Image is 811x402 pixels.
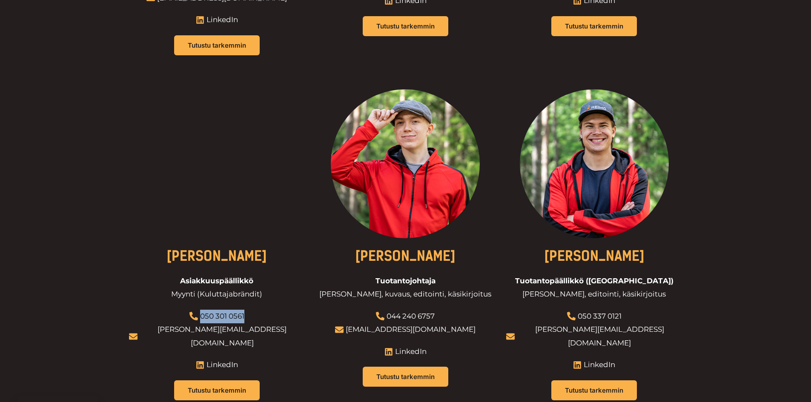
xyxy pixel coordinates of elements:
[376,23,435,29] span: Tutustu tarkemmin
[174,380,260,400] a: Tutustu tarkemmin
[200,312,244,320] a: 050 301 0561
[171,288,262,301] span: Myynti (Kuluttajabrändit)
[565,387,623,393] span: Tutustu tarkemmin
[551,380,637,400] a: Tutustu tarkemmin
[578,312,622,320] a: 050 337 0121
[355,248,456,264] a: [PERSON_NAME]
[319,288,491,301] span: [PERSON_NAME], kuvaus, editointi, käsikirjoitus
[204,13,238,27] span: LinkedIn
[535,325,664,347] a: [PERSON_NAME][EMAIL_ADDRESS][DOMAIN_NAME]
[158,325,287,347] a: [PERSON_NAME][EMAIL_ADDRESS][DOMAIN_NAME]
[188,42,246,48] span: Tutustu tarkemmin
[573,358,615,372] a: LinkedIn
[522,288,666,301] span: [PERSON_NAME], editointi, käsikirjoitus
[174,35,260,55] a: Tutustu tarkemmin
[180,274,253,288] span: Asiakkuuspäällikkö
[384,345,427,359] a: LinkedIn
[204,358,238,372] span: LinkedIn
[515,274,673,288] span: Tuotantopäällikkö ([GEOGRAPHIC_DATA])
[188,387,246,393] span: Tutustu tarkemmin
[363,367,448,387] a: Tutustu tarkemmin
[393,345,427,359] span: LinkedIn
[375,274,436,288] span: Tuotantojohtaja
[196,13,238,27] a: LinkedIn
[346,325,476,334] a: [EMAIL_ADDRESS][DOMAIN_NAME]
[387,312,435,320] a: 044 240 6757
[196,358,238,372] a: LinkedIn
[565,23,623,29] span: Tutustu tarkemmin
[166,248,267,264] a: [PERSON_NAME]
[582,358,615,372] span: LinkedIn
[376,373,435,380] span: Tutustu tarkemmin
[551,16,637,36] a: Tutustu tarkemmin
[363,16,448,36] a: Tutustu tarkemmin
[544,248,645,264] a: [PERSON_NAME]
